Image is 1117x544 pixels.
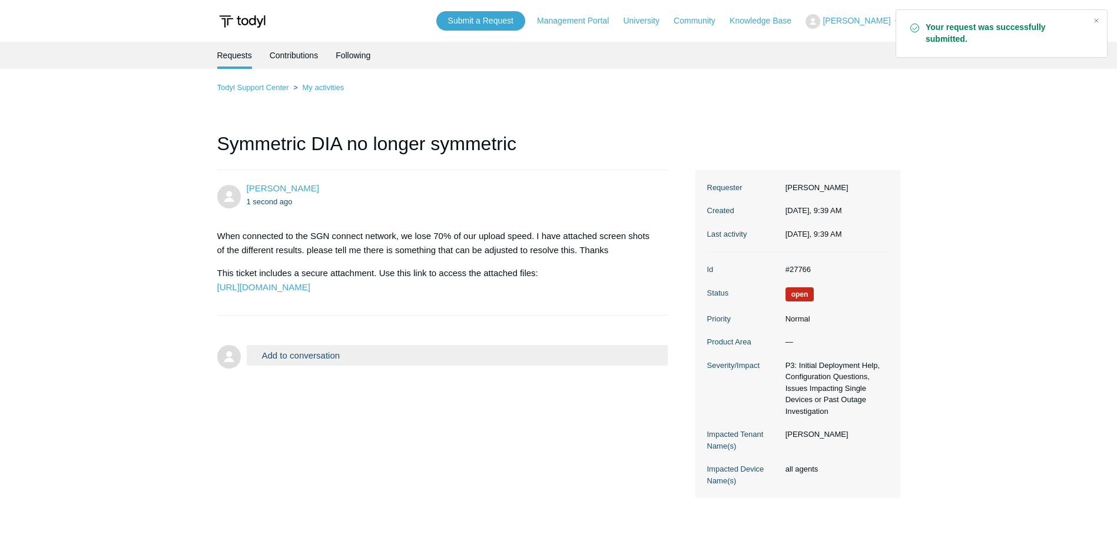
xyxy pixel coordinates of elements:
time: 08/29/2025, 09:39 [785,206,842,215]
a: [PERSON_NAME] [247,183,319,193]
dt: Impacted Device Name(s) [707,463,780,486]
a: [URL][DOMAIN_NAME] [217,282,310,292]
a: Community [674,15,727,27]
dt: Requester [707,182,780,194]
a: Todyl Support Center [217,83,289,92]
a: Submit a Request [436,11,525,31]
a: Contributions [270,42,319,69]
p: When connected to the SGN connect network, we lose 70% of our upload speed. I have attached scree... [217,229,657,257]
time: 08/29/2025, 09:39 [247,197,293,206]
dt: Last activity [707,228,780,240]
dd: P3: Initial Deployment Help, Configuration Questions, Issues Impacting Single Devices or Past Out... [780,360,889,417]
a: Knowledge Base [730,15,803,27]
dd: #27766 [780,264,889,276]
li: My activities [291,83,344,92]
time: 08/29/2025, 09:39 [785,230,842,238]
dd: — [780,336,889,348]
a: Management Portal [537,15,621,27]
dd: [PERSON_NAME] [780,429,889,440]
p: This ticket includes a secure attachment. Use this link to access the attached files: [217,266,657,294]
dt: Severity/Impact [707,360,780,371]
span: [PERSON_NAME] [823,16,890,25]
strong: Your request was successfully submitted. [926,22,1083,45]
dt: Created [707,205,780,217]
dd: [PERSON_NAME] [780,182,889,194]
img: Todyl Support Center Help Center home page [217,11,267,32]
button: Add to conversation [247,345,668,366]
button: [PERSON_NAME] [806,14,900,29]
h1: Symmetric DIA no longer symmetric [217,130,668,170]
dd: all agents [780,463,889,475]
dt: Priority [707,313,780,325]
dd: Normal [780,313,889,325]
li: Todyl Support Center [217,83,291,92]
li: Requests [217,42,252,69]
a: My activities [302,83,344,92]
a: Following [336,42,370,69]
dt: Id [707,264,780,276]
div: Close [1088,12,1105,29]
span: We are working on a response for you [785,287,814,301]
dt: Impacted Tenant Name(s) [707,429,780,452]
a: University [623,15,671,27]
dt: Product Area [707,336,780,348]
span: Matthew OBrien [247,183,319,193]
dt: Status [707,287,780,299]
